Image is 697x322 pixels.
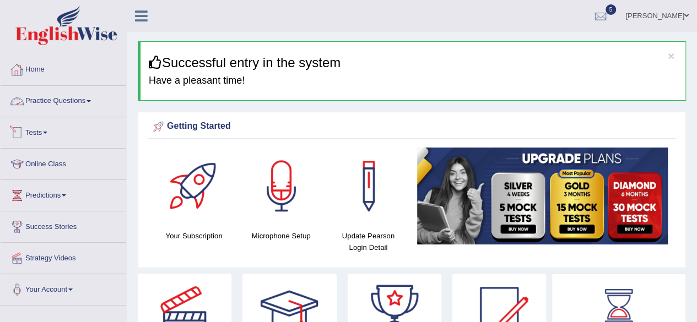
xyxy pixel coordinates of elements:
div: Getting Started [150,118,673,135]
h4: Your Subscription [156,230,232,242]
a: Predictions [1,180,126,208]
a: Practice Questions [1,86,126,113]
span: 5 [606,4,617,15]
a: Home [1,54,126,82]
a: Online Class [1,149,126,176]
a: Tests [1,117,126,145]
a: Your Account [1,274,126,302]
img: small5.jpg [417,148,668,244]
h3: Successful entry in the system [149,56,677,70]
h4: Microphone Setup [243,230,319,242]
a: Success Stories [1,211,126,239]
a: Strategy Videos [1,243,126,270]
h4: Update Pearson Login Detail [330,230,406,253]
h4: Have a pleasant time! [149,75,677,86]
button: × [668,50,674,62]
